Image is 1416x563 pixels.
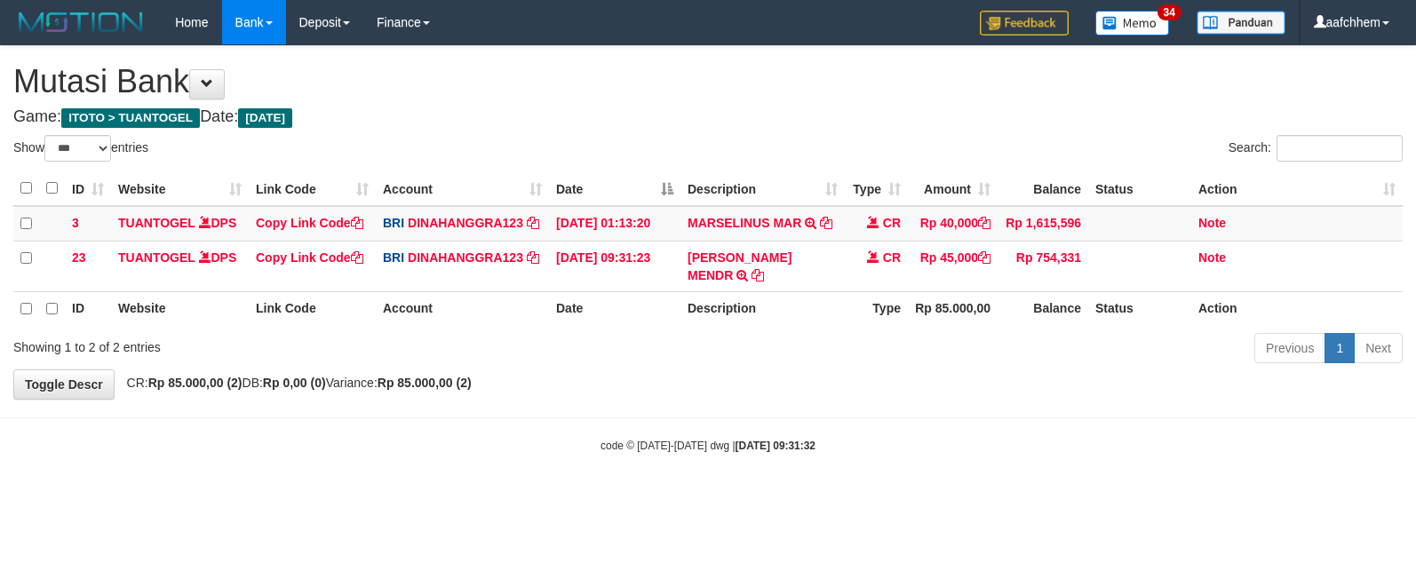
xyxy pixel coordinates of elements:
[72,250,86,265] span: 23
[1191,291,1403,326] th: Action
[238,108,292,128] span: [DATE]
[1088,291,1191,326] th: Status
[249,171,376,206] th: Link Code: activate to sort column ascending
[549,291,680,326] th: Date
[383,250,404,265] span: BRI
[1198,250,1226,265] a: Note
[111,206,249,242] td: DPS
[118,216,195,230] a: TUANTOGEL
[383,216,404,230] span: BRI
[408,250,523,265] a: DINAHANGGRA123
[980,11,1069,36] img: Feedback.jpg
[148,376,243,390] strong: Rp 85.000,00 (2)
[998,171,1088,206] th: Balance
[13,9,148,36] img: MOTION_logo.png
[1197,11,1285,35] img: panduan.png
[883,250,901,265] span: CR
[72,216,79,230] span: 3
[1354,333,1403,363] a: Next
[1095,11,1170,36] img: Button%20Memo.svg
[845,291,908,326] th: Type
[61,108,200,128] span: ITOTO > TUANTOGEL
[249,291,376,326] th: Link Code
[688,250,792,282] a: [PERSON_NAME] MENDR
[527,216,539,230] a: Copy DINAHANGGRA123 to clipboard
[998,291,1088,326] th: Balance
[256,250,363,265] a: Copy Link Code
[118,250,195,265] a: TUANTOGEL
[13,108,1403,126] h4: Game: Date:
[998,241,1088,291] td: Rp 754,331
[65,171,111,206] th: ID: activate to sort column ascending
[908,291,998,326] th: Rp 85.000,00
[820,216,832,230] a: Copy MARSELINUS MAR to clipboard
[376,171,549,206] th: Account: activate to sort column ascending
[549,171,680,206] th: Date: activate to sort column descending
[1254,333,1325,363] a: Previous
[978,216,990,230] a: Copy Rp 40,000 to clipboard
[111,291,249,326] th: Website
[736,440,815,452] strong: [DATE] 09:31:32
[883,216,901,230] span: CR
[65,291,111,326] th: ID
[1277,135,1403,162] input: Search:
[378,376,472,390] strong: Rp 85.000,00 (2)
[1325,333,1355,363] a: 1
[1088,171,1191,206] th: Status
[601,440,815,452] small: code © [DATE]-[DATE] dwg |
[13,135,148,162] label: Show entries
[13,369,115,400] a: Toggle Descr
[527,250,539,265] a: Copy DINAHANGGRA123 to clipboard
[998,206,1088,242] td: Rp 1,615,596
[549,241,680,291] td: [DATE] 09:31:23
[111,171,249,206] th: Website: activate to sort column ascending
[13,331,577,356] div: Showing 1 to 2 of 2 entries
[256,216,363,230] a: Copy Link Code
[13,64,1403,99] h1: Mutasi Bank
[908,241,998,291] td: Rp 45,000
[263,376,326,390] strong: Rp 0,00 (0)
[118,376,472,390] span: CR: DB: Variance:
[111,241,249,291] td: DPS
[376,291,549,326] th: Account
[680,171,845,206] th: Description: activate to sort column ascending
[752,268,764,282] a: Copy YAMAMONI MENDR to clipboard
[408,216,523,230] a: DINAHANGGRA123
[549,206,680,242] td: [DATE] 01:13:20
[688,216,801,230] a: MARSELINUS MAR
[44,135,111,162] select: Showentries
[680,291,845,326] th: Description
[908,206,998,242] td: Rp 40,000
[845,171,908,206] th: Type: activate to sort column ascending
[1198,216,1226,230] a: Note
[1157,4,1181,20] span: 34
[978,250,990,265] a: Copy Rp 45,000 to clipboard
[1191,171,1403,206] th: Action: activate to sort column ascending
[908,171,998,206] th: Amount: activate to sort column ascending
[1229,135,1403,162] label: Search:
